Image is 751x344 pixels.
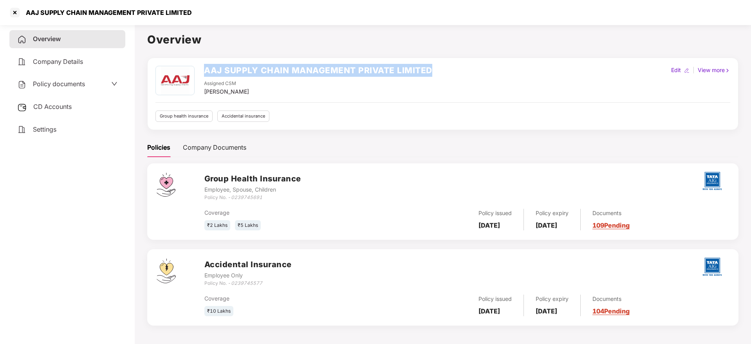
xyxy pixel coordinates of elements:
div: Policy expiry [536,209,569,217]
div: Company Documents [183,143,246,152]
div: Assigned CSM [204,80,249,87]
img: svg+xml;base64,PHN2ZyB4bWxucz0iaHR0cDovL3d3dy53My5vcmcvMjAwMC9zdmciIHdpZHRoPSIyNCIgaGVpZ2h0PSIyNC... [17,80,27,89]
img: svg+xml;base64,PHN2ZyB4bWxucz0iaHR0cDovL3d3dy53My5vcmcvMjAwMC9zdmciIHdpZHRoPSIyNCIgaGVpZ2h0PSIyNC... [17,57,27,67]
div: ₹2 Lakhs [204,220,230,231]
div: Documents [592,209,630,217]
h2: AAJ SUPPLY CHAIN MANAGEMENT PRIVATE LIMITED [204,64,432,77]
img: svg+xml;base64,PHN2ZyB4bWxucz0iaHR0cDovL3d3dy53My5vcmcvMjAwMC9zdmciIHdpZHRoPSIyNCIgaGVpZ2h0PSIyNC... [17,35,27,44]
div: Coverage [204,208,379,217]
h3: Group Health Insurance [204,173,301,185]
div: Policy No. - [204,194,301,201]
div: Policy expiry [536,295,569,303]
div: View more [696,66,732,74]
img: svg+xml;base64,PHN2ZyB3aWR0aD0iMjUiIGhlaWdodD0iMjQiIHZpZXdCb3g9IjAgMCAyNSAyNCIgZmlsbD0ibm9uZSIgeG... [17,103,27,112]
div: Edit [670,66,682,74]
img: tatag.png [699,167,726,195]
div: Employee Only [204,271,292,280]
span: Overview [33,35,61,43]
div: Documents [592,295,630,303]
div: Policy No. - [204,280,292,287]
b: [DATE] [536,307,557,315]
div: Policy issued [478,295,512,303]
div: AAJ SUPPLY CHAIN MANAGEMENT PRIVATE LIMITED [21,9,192,16]
a: 104 Pending [592,307,630,315]
img: svg+xml;base64,PHN2ZyB4bWxucz0iaHR0cDovL3d3dy53My5vcmcvMjAwMC9zdmciIHdpZHRoPSI0OS4zMjEiIGhlaWdodD... [157,259,176,283]
img: rightIcon [725,68,730,73]
img: tatag.png [699,253,726,281]
div: ₹5 Lakhs [235,220,261,231]
b: [DATE] [536,221,557,229]
div: Employee, Spouse, Children [204,185,301,194]
h1: Overview [147,31,738,48]
img: svg+xml;base64,PHN2ZyB4bWxucz0iaHR0cDovL3d3dy53My5vcmcvMjAwMC9zdmciIHdpZHRoPSIyNCIgaGVpZ2h0PSIyNC... [17,125,27,134]
span: Company Details [33,58,83,65]
img: svg+xml;base64,PHN2ZyB4bWxucz0iaHR0cDovL3d3dy53My5vcmcvMjAwMC9zdmciIHdpZHRoPSI0Ny43MTQiIGhlaWdodD... [157,173,175,197]
div: | [691,66,696,74]
i: 0239745691 [231,194,262,200]
i: 0239745577 [231,280,262,286]
h3: Accidental Insurance [204,259,292,271]
img: aaj%20logo%20v11.1%202.0.jpg [157,66,193,95]
span: Policy documents [33,80,85,88]
div: Policy issued [478,209,512,217]
b: [DATE] [478,221,500,229]
div: [PERSON_NAME] [204,87,249,96]
b: [DATE] [478,307,500,315]
div: ₹10 Lakhs [204,306,233,317]
img: editIcon [684,68,690,73]
span: CD Accounts [33,103,72,110]
div: Accidental insurance [217,110,269,122]
div: Group health insurance [155,110,213,122]
a: 109 Pending [592,221,630,229]
div: Policies [147,143,170,152]
div: Coverage [204,294,379,303]
span: down [111,81,117,87]
span: Settings [33,125,56,133]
